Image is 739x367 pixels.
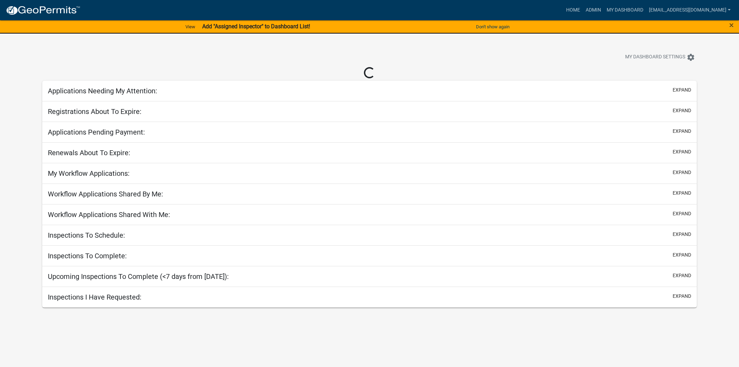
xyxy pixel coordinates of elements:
[48,210,170,219] h5: Workflow Applications Shared With Me:
[48,272,229,281] h5: Upcoming Inspections To Complete (<7 days from [DATE]):
[48,231,125,239] h5: Inspections To Schedule:
[202,23,310,30] strong: Add "Assigned Inspector" to Dashboard List!
[48,149,130,157] h5: Renewals About To Expire:
[673,272,691,279] button: expand
[673,251,691,259] button: expand
[48,252,127,260] h5: Inspections To Complete:
[48,169,130,178] h5: My Workflow Applications:
[48,190,163,198] h5: Workflow Applications Shared By Me:
[48,293,141,301] h5: Inspections I Have Requested:
[48,128,145,136] h5: Applications Pending Payment:
[729,21,734,29] button: Close
[673,210,691,217] button: expand
[473,21,512,33] button: Don't show again
[673,86,691,94] button: expand
[673,128,691,135] button: expand
[620,50,701,64] button: My Dashboard Settingssettings
[625,53,685,62] span: My Dashboard Settings
[604,3,646,17] a: My Dashboard
[48,107,141,116] h5: Registrations About To Expire:
[673,148,691,156] button: expand
[583,3,604,17] a: Admin
[673,107,691,114] button: expand
[563,3,583,17] a: Home
[183,21,198,33] a: View
[48,87,157,95] h5: Applications Needing My Attention:
[729,20,734,30] span: ×
[673,169,691,176] button: expand
[673,231,691,238] button: expand
[673,189,691,197] button: expand
[646,3,733,17] a: [EMAIL_ADDRESS][DOMAIN_NAME]
[673,293,691,300] button: expand
[687,53,695,62] i: settings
